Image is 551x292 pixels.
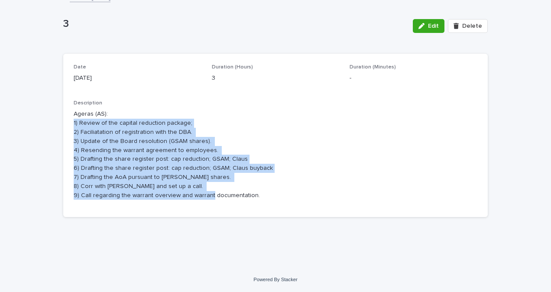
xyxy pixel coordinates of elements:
span: Delete [462,23,482,29]
span: Edit [428,23,439,29]
a: Powered By Stacker [253,277,297,282]
span: Duration (Minutes) [350,65,396,70]
p: 3 [212,74,340,83]
button: Edit [413,19,444,33]
p: Ageras (AS): 1) Review of the capital reduction package; 2) Faciliatation of registration with th... [74,110,477,200]
span: Date [74,65,86,70]
p: 3 [63,18,406,30]
p: [DATE] [74,74,201,83]
span: Description [74,101,102,106]
button: Delete [448,19,488,33]
span: Duration (Hours) [212,65,253,70]
p: - [350,74,477,83]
